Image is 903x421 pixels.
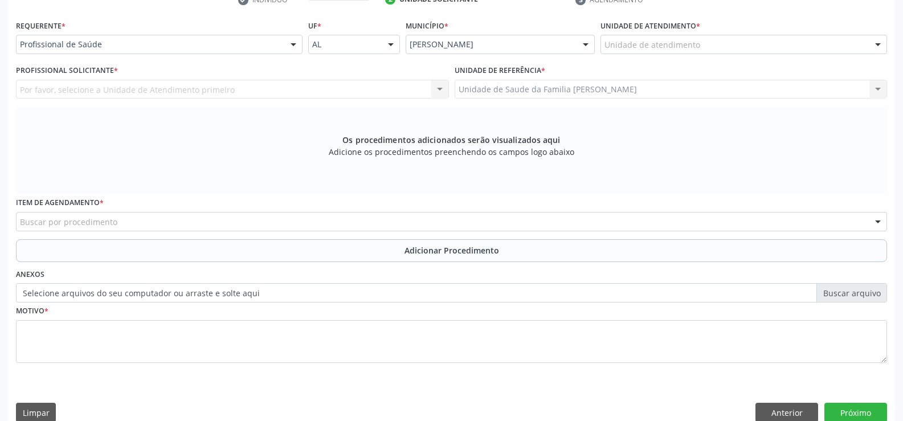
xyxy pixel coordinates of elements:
label: Motivo [16,303,48,320]
label: Item de agendamento [16,194,104,212]
button: Adicionar Procedimento [16,239,887,262]
label: UF [308,17,321,35]
span: AL [312,39,377,50]
span: Profissional de Saúde [20,39,279,50]
label: Requerente [16,17,66,35]
span: Adicione os procedimentos preenchendo os campos logo abaixo [329,146,574,158]
span: Unidade de atendimento [604,39,700,51]
label: Anexos [16,266,44,284]
label: Município [406,17,448,35]
label: Unidade de referência [455,62,545,80]
span: Adicionar Procedimento [404,244,499,256]
label: Profissional Solicitante [16,62,118,80]
span: Buscar por procedimento [20,216,117,228]
span: [PERSON_NAME] [410,39,571,50]
span: Os procedimentos adicionados serão visualizados aqui [342,134,560,146]
label: Unidade de atendimento [600,17,700,35]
